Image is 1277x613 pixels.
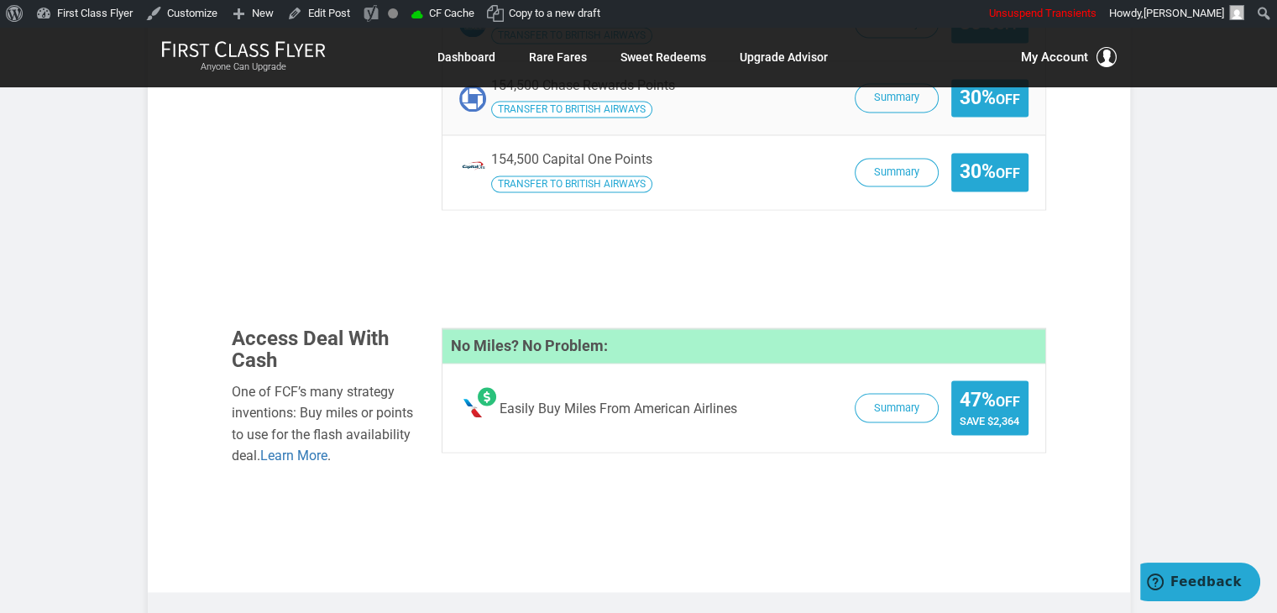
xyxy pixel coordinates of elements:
span: 30% [960,161,1020,182]
span: Transfer your Chase Rewards Points to British Airways [491,101,652,118]
button: Summary [855,83,939,113]
button: Summary [855,393,939,422]
div: One of FCF’s many strategy inventions: Buy miles or points to use for the flash availability deal. . [232,380,416,466]
a: Rare Fares [529,42,587,72]
span: My Account [1021,47,1088,67]
small: Off [996,393,1020,409]
h3: Access Deal With Cash [232,327,416,372]
span: 154,500 Capital One Points [491,151,652,167]
a: Learn More [260,447,327,463]
iframe: Opens a widget where you can find more information [1140,563,1260,605]
a: First Class FlyerAnyone Can Upgrade [161,40,326,74]
span: 30% [960,87,1020,108]
a: Sweet Redeems [620,42,706,72]
img: First Class Flyer [161,40,326,58]
button: Summary [855,158,939,187]
span: Save $2,364 [960,414,1020,427]
span: Unsuspend Transients [989,7,1096,19]
a: Upgrade Advisor [740,42,828,72]
span: 47% [960,389,1020,410]
button: My Account [1021,47,1117,67]
small: Off [996,92,1020,107]
small: Anyone Can Upgrade [161,61,326,73]
span: Transfer your Capital One Points to British Airways [491,176,652,192]
span: Easily Buy Miles From American Airlines [500,401,737,416]
a: Dashboard [437,42,495,72]
small: Off [996,165,1020,181]
span: [PERSON_NAME] [1144,7,1224,19]
h4: No Miles? No Problem: [442,328,1045,364]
